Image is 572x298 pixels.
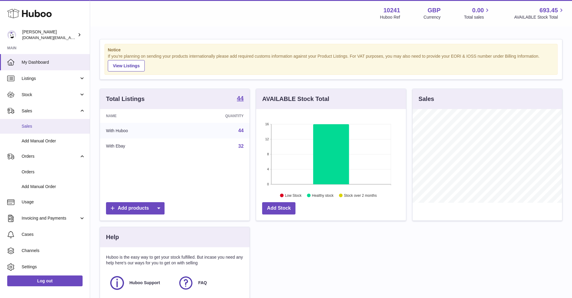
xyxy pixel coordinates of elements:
[22,29,76,41] div: [PERSON_NAME]
[7,275,83,286] a: Log out
[22,232,85,237] span: Cases
[464,14,491,20] span: Total sales
[238,128,244,133] a: 44
[106,254,244,266] p: Huboo is the easy way to get your stock fulfilled. But incase you need any help here's our ways f...
[179,109,250,123] th: Quantity
[22,59,85,65] span: My Dashboard
[514,14,565,20] span: AVAILABLE Stock Total
[237,95,244,101] strong: 44
[262,95,329,103] h3: AVAILABLE Stock Total
[22,215,79,221] span: Invoicing and Payments
[22,92,79,98] span: Stock
[22,154,79,159] span: Orders
[344,193,377,197] text: Stock over 2 months
[265,122,269,126] text: 16
[129,280,160,286] span: Huboo Support
[285,193,302,197] text: Low Stock
[383,6,400,14] strong: 10241
[108,53,554,71] div: If you're planning on sending your products internationally please add required customs informati...
[428,6,440,14] strong: GBP
[237,95,244,102] a: 44
[100,123,179,138] td: With Huboo
[109,275,172,291] a: Huboo Support
[267,182,269,186] text: 0
[419,95,434,103] h3: Sales
[106,95,145,103] h3: Total Listings
[108,47,554,53] strong: Notice
[22,264,85,270] span: Settings
[22,169,85,175] span: Orders
[540,6,558,14] span: 693.45
[100,109,179,123] th: Name
[22,184,85,190] span: Add Manual Order
[267,152,269,156] text: 8
[312,193,334,197] text: Healthy stock
[472,6,484,14] span: 0.00
[265,137,269,141] text: 12
[464,6,491,20] a: 0.00 Total sales
[106,233,119,241] h3: Help
[424,14,441,20] div: Currency
[22,123,85,129] span: Sales
[106,202,165,214] a: Add products
[514,6,565,20] a: 693.45 AVAILABLE Stock Total
[100,138,179,154] td: With Ebay
[178,275,241,291] a: FAQ
[22,199,85,205] span: Usage
[22,108,79,114] span: Sales
[22,35,120,40] span: [DOMAIN_NAME][EMAIL_ADDRESS][DOMAIN_NAME]
[267,167,269,171] text: 4
[108,60,145,71] a: View Listings
[22,76,79,81] span: Listings
[238,144,244,149] a: 32
[262,202,295,214] a: Add Stock
[380,14,400,20] div: Huboo Ref
[198,280,207,286] span: FAQ
[7,30,16,39] img: londonaquatics.online@gmail.com
[22,248,85,254] span: Channels
[22,138,85,144] span: Add Manual Order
